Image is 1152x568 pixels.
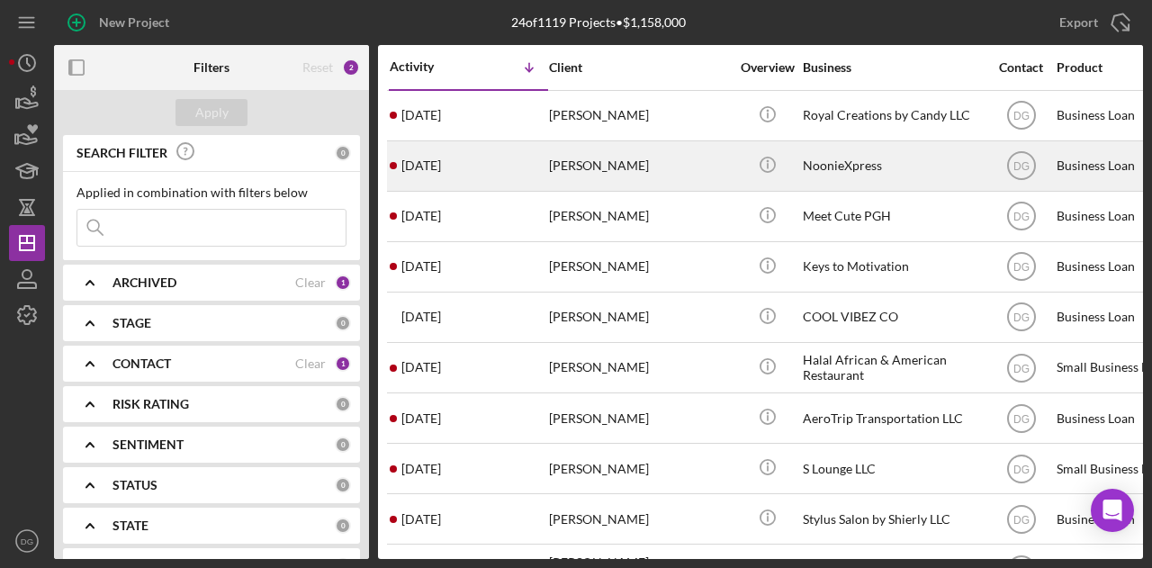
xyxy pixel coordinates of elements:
b: ARCHIVED [112,275,176,290]
div: Client [549,60,729,75]
div: 1 [335,356,351,372]
b: STAGE [112,316,151,330]
time: 2025-08-05 17:47 [401,259,441,274]
div: 0 [335,437,351,453]
div: Activity [390,59,469,74]
text: DG [1013,311,1030,324]
div: [PERSON_NAME] [549,445,729,492]
div: Halal African & American Restaurant [803,344,983,392]
div: Open Intercom Messenger [1091,489,1134,532]
text: DG [1013,513,1030,526]
text: DG [1013,261,1030,274]
div: Clear [295,356,326,371]
div: [PERSON_NAME] [549,243,729,291]
button: Export [1041,5,1143,41]
b: SENTIMENT [112,437,184,452]
div: 0 [335,518,351,534]
div: [PERSON_NAME] [549,495,729,543]
div: New Project [99,5,169,41]
time: 2025-07-24 12:03 [401,411,441,426]
div: Clear [295,275,326,290]
time: 2025-07-30 14:52 [401,360,441,374]
time: 2025-07-21 18:32 [401,512,441,527]
div: Keys to Motivation [803,243,983,291]
div: [PERSON_NAME] [549,293,729,341]
div: Export [1059,5,1098,41]
text: DG [21,536,33,546]
b: STATE [112,518,148,533]
div: 0 [335,396,351,412]
b: SEARCH FILTER [76,146,167,160]
text: DG [1013,110,1030,122]
b: Filters [193,60,229,75]
div: 2 [342,59,360,77]
button: New Project [54,5,187,41]
div: AeroTrip Transportation LLC [803,394,983,442]
div: NoonieXpress [803,142,983,190]
div: Apply [195,99,229,126]
div: Overview [733,60,801,75]
text: DG [1013,160,1030,173]
button: Apply [175,99,247,126]
div: Meet Cute PGH [803,193,983,240]
button: DG [9,523,45,559]
time: 2025-08-12 04:20 [401,158,441,173]
text: DG [1013,412,1030,425]
time: 2025-07-23 14:42 [401,462,441,476]
time: 2025-08-15 15:18 [401,108,441,122]
text: DG [1013,463,1030,475]
div: Royal Creations by Candy LLC [803,92,983,140]
b: STATUS [112,478,157,492]
text: DG [1013,362,1030,374]
div: 24 of 1119 Projects • $1,158,000 [511,15,686,30]
div: S Lounge LLC [803,445,983,492]
div: Applied in combination with filters below [76,185,346,200]
div: [PERSON_NAME] [549,142,729,190]
div: 0 [335,477,351,493]
div: [PERSON_NAME] [549,394,729,442]
div: 0 [335,315,351,331]
div: [PERSON_NAME] [549,92,729,140]
div: [PERSON_NAME] [549,193,729,240]
div: Contact [987,60,1055,75]
b: CONTACT [112,356,171,371]
div: 1 [335,275,351,291]
b: RISK RATING [112,397,189,411]
div: 0 [335,145,351,161]
time: 2025-08-01 16:01 [401,310,441,324]
div: [PERSON_NAME] [549,344,729,392]
text: DG [1013,211,1030,223]
div: COOL VIBEZ CO [803,293,983,341]
div: Stylus Salon by Shierly LLC [803,495,983,543]
div: Reset [302,60,333,75]
div: Business [803,60,983,75]
time: 2025-08-11 17:39 [401,209,441,223]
